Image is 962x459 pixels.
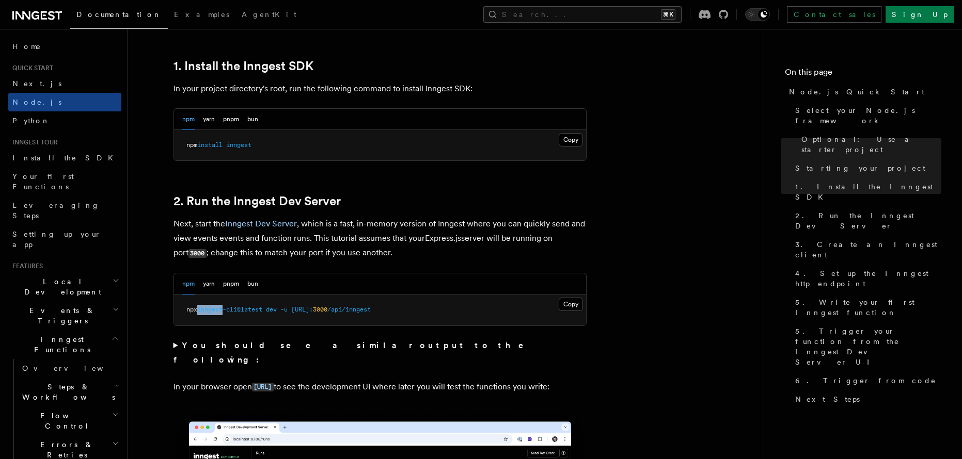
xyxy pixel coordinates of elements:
span: Python [12,117,50,125]
span: inngest [226,141,251,149]
a: Python [8,111,121,130]
span: Inngest tour [8,138,58,146]
button: bun [247,273,258,294]
a: Overview [18,359,121,378]
span: Node.js Quick Start [789,87,924,97]
button: Steps & Workflows [18,378,121,406]
a: Contact sales [787,6,881,23]
span: AgentKit [242,10,296,19]
span: Local Development [8,276,113,297]
p: In your browser open to see the development UI where later you will test the functions you write: [174,380,587,395]
span: Next Steps [795,394,860,404]
span: 3. Create an Inngest client [795,239,941,260]
span: Leveraging Steps [12,201,100,220]
span: Setting up your app [12,230,101,249]
span: Documentation [76,10,162,19]
span: /api/inngest [327,306,371,313]
a: 2. Run the Inngest Dev Server [174,194,341,208]
span: inngest-cli@latest [197,306,262,313]
p: In your project directory's root, run the following command to install Inngest SDK: [174,81,587,96]
p: Next, start the , which is a fast, in-memory version of Inngest where you can quickly send and vi... [174,217,587,260]
a: 4. Set up the Inngest http endpoint [791,264,941,293]
a: Leveraging Steps [8,196,121,225]
button: Inngest Functions [8,330,121,359]
a: 5. Write your first Inngest function [791,293,941,322]
button: Local Development [8,272,121,301]
span: 4. Set up the Inngest http endpoint [795,268,941,289]
a: Setting up your app [8,225,121,254]
button: Events & Triggers [8,301,121,330]
span: Optional: Use a starter project [801,134,941,155]
a: 5. Trigger your function from the Inngest Dev Server UI [791,322,941,371]
span: Flow Control [18,411,112,431]
span: install [197,141,223,149]
span: Examples [174,10,229,19]
span: npm [186,141,197,149]
code: [URL] [252,383,274,391]
a: Next Steps [791,390,941,408]
span: Node.js [12,98,61,106]
button: Search...⌘K [483,6,682,23]
span: Select your Node.js framework [795,105,941,126]
span: Steps & Workflows [18,382,115,402]
strong: You should see a similar output to the following: [174,340,539,365]
button: yarn [203,109,215,130]
button: Toggle dark mode [745,8,770,21]
button: yarn [203,273,215,294]
a: Starting your project [791,159,941,177]
a: Node.js Quick Start [785,83,941,101]
span: 6. Trigger from code [795,375,936,386]
span: 5. Trigger your function from the Inngest Dev Server UI [795,326,941,367]
a: Your first Functions [8,167,121,196]
a: Node.js [8,93,121,111]
a: 3. Create an Inngest client [791,235,941,264]
span: Your first Functions [12,172,74,191]
span: Inngest Functions [8,334,112,355]
span: Home [12,41,41,52]
button: pnpm [223,109,239,130]
span: -u [280,306,288,313]
a: Select your Node.js framework [791,101,941,130]
span: Events & Triggers [8,305,113,326]
button: Copy [559,298,583,311]
a: Install the SDK [8,149,121,167]
h4: On this page [785,66,941,83]
a: 1. Install the Inngest SDK [791,177,941,206]
span: Install the SDK [12,154,119,162]
span: Overview [22,364,129,372]
a: Home [8,37,121,56]
button: npm [182,273,195,294]
span: Next.js [12,79,61,88]
span: 2. Run the Inngest Dev Server [795,210,941,231]
code: 3000 [188,249,207,258]
span: npx [186,306,197,313]
a: Sign Up [886,6,954,23]
a: Inngest Dev Server [225,219,297,228]
a: [URL] [252,382,274,391]
span: Features [8,262,43,270]
a: AgentKit [235,3,303,28]
button: npm [182,109,195,130]
span: 3000 [313,306,327,313]
span: Starting your project [795,163,925,173]
kbd: ⌘K [661,9,675,20]
a: Documentation [70,3,168,29]
button: Flow Control [18,406,121,435]
button: bun [247,109,258,130]
a: 1. Install the Inngest SDK [174,59,313,73]
a: 2. Run the Inngest Dev Server [791,206,941,235]
span: [URL]: [291,306,313,313]
span: 1. Install the Inngest SDK [795,182,941,202]
span: 5. Write your first Inngest function [795,297,941,318]
a: Optional: Use a starter project [797,130,941,159]
a: 6. Trigger from code [791,371,941,390]
button: pnpm [223,273,239,294]
summary: You should see a similar output to the following: [174,338,587,367]
a: Next.js [8,74,121,93]
span: Quick start [8,64,53,72]
span: dev [266,306,277,313]
button: Copy [559,133,583,146]
a: Examples [168,3,235,28]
